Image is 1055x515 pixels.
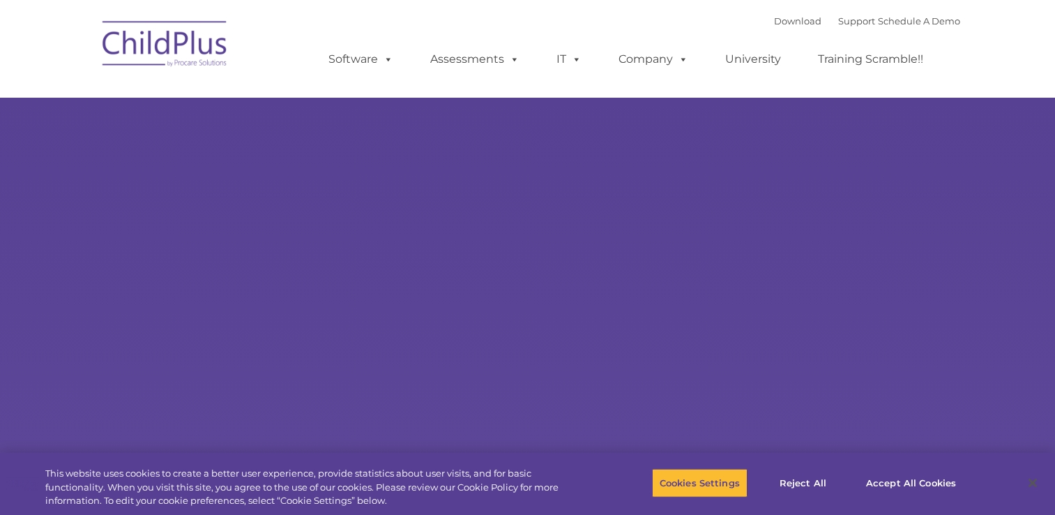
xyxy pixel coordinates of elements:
a: University [711,45,795,73]
button: Close [1017,468,1048,498]
button: Reject All [759,468,847,498]
a: Company [605,45,702,73]
a: IT [542,45,595,73]
a: Software [314,45,407,73]
a: Assessments [416,45,533,73]
img: ChildPlus by Procare Solutions [96,11,235,81]
font: | [774,15,960,27]
a: Download [774,15,821,27]
a: Training Scramble!! [804,45,937,73]
button: Cookies Settings [652,468,747,498]
div: This website uses cookies to create a better user experience, provide statistics about user visit... [45,467,580,508]
a: Schedule A Demo [878,15,960,27]
button: Accept All Cookies [858,468,964,498]
a: Support [838,15,875,27]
